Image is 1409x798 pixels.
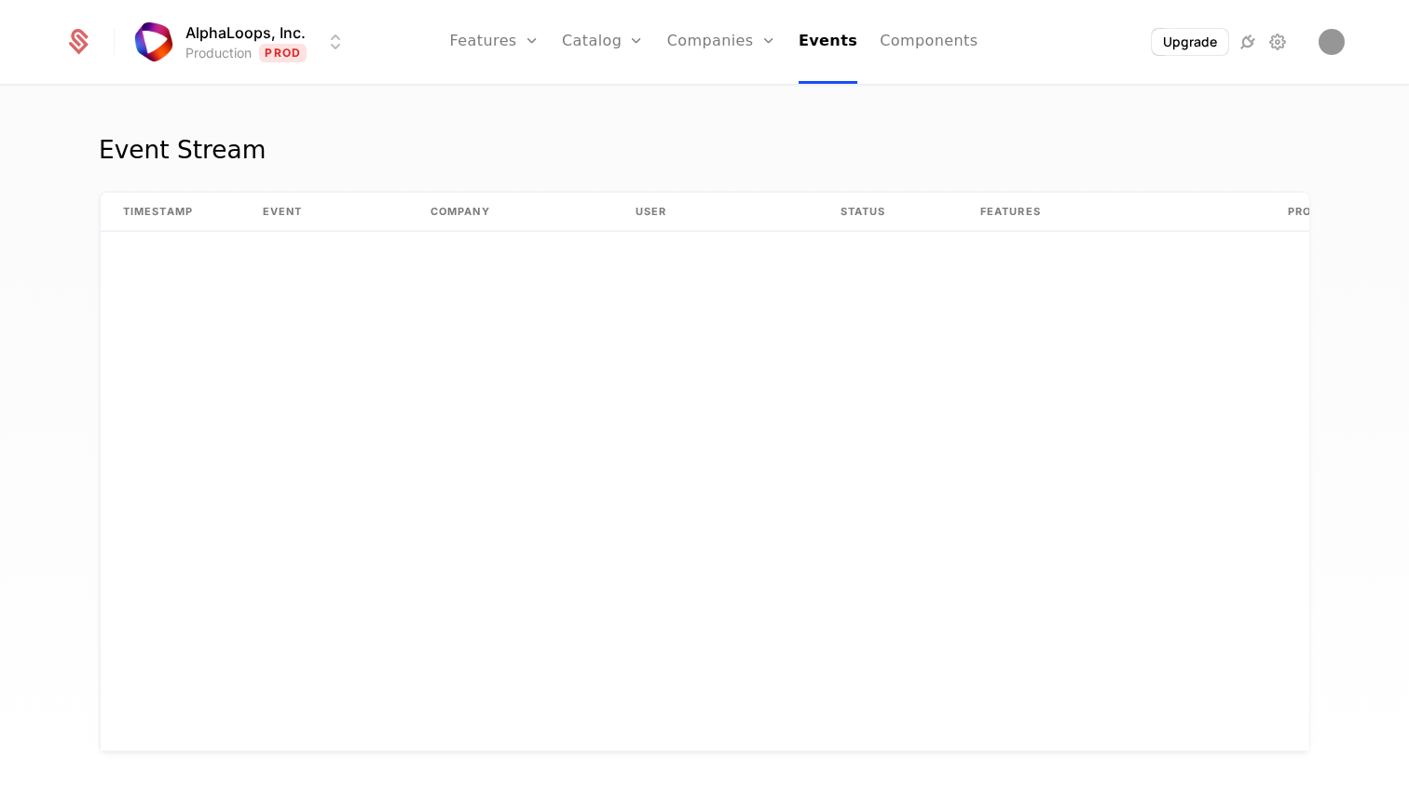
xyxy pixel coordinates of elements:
[613,193,818,232] th: User
[1319,29,1345,55] button: Open user button
[137,21,347,62] button: Select environment
[958,193,1265,232] th: Features
[818,193,958,232] th: Status
[259,44,307,62] span: Prod
[185,44,252,62] div: Production
[408,193,613,232] th: Company
[1152,29,1228,55] button: Upgrade
[1266,31,1289,53] a: Settings
[101,193,240,232] th: timestamp
[1319,29,1345,55] img: Matt Fleming
[240,193,408,232] th: Event
[131,20,176,64] img: AlphaLoops, Inc.
[1237,31,1259,53] a: Integrations
[99,131,266,169] div: Event Stream
[185,21,306,44] span: AlphaLoops, Inc.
